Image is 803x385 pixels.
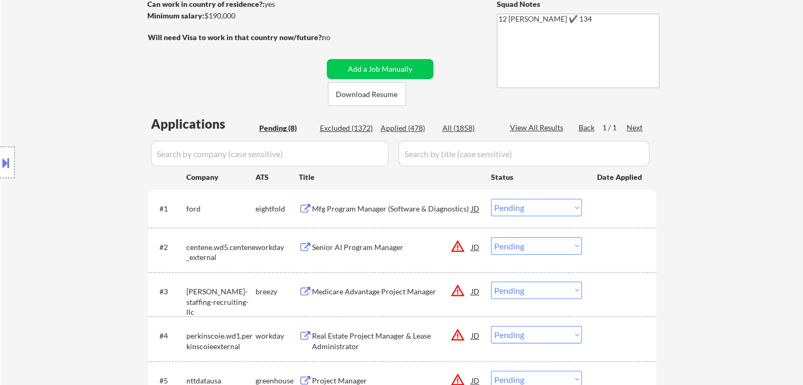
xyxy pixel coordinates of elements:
div: #3 [159,286,178,297]
div: Title [299,172,481,182]
button: warning_amber [450,283,465,298]
div: workday [256,242,299,253]
strong: Will need Visa to work in that country now/future?: [148,33,324,42]
div: ford [186,204,256,214]
div: Date Applied [597,172,644,182]
div: View All Results [510,122,566,133]
div: perkinscoie.wd1.perkinscoieexternal [186,331,256,351]
div: centene.wd5.centene_external [186,242,256,263]
button: Download Resume [328,82,406,106]
div: #4 [159,331,178,341]
button: warning_amber [450,239,465,254]
div: JD [470,282,481,301]
div: $190,000 [147,11,323,21]
div: Senior AI Program Manager [312,242,471,253]
div: eightfold [256,204,299,214]
div: JD [470,237,481,256]
div: [PERSON_NAME]-staffing-recruiting-llc [186,286,256,317]
div: Company [186,172,256,182]
strong: Minimum salary: [147,11,204,20]
div: ATS [256,172,299,182]
div: Medicare Advantage Project Manager [312,286,471,297]
div: workday [256,331,299,341]
input: Search by company (case sensitive) [151,141,389,166]
div: Status [491,167,582,186]
button: warning_amber [450,328,465,342]
div: Next [627,122,644,133]
div: breezy [256,286,299,297]
div: 1 / 1 [602,122,627,133]
div: Mfg Program Manager (Software & Diagnostics) [312,204,471,214]
button: Add a Job Manually [327,59,433,79]
div: Applications [151,118,256,130]
div: Excluded (1372) [320,123,373,133]
input: Search by title (case sensitive) [399,141,649,166]
div: Applied (478) [381,123,433,133]
div: JD [470,199,481,218]
div: Real Estate Project Manager & Lease Administrator [312,331,471,351]
div: JD [470,326,481,345]
div: Pending (8) [259,123,312,133]
div: no [322,32,352,43]
div: All (1858) [442,123,495,133]
div: Back [579,122,596,133]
